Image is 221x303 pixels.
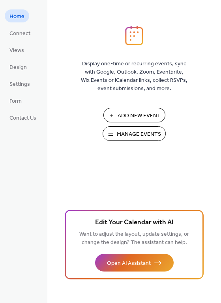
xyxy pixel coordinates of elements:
a: Form [5,94,26,107]
a: Views [5,43,29,56]
span: Manage Events [117,130,161,139]
span: Design [9,63,27,72]
a: Connect [5,26,35,39]
button: Manage Events [103,126,166,141]
span: Views [9,46,24,55]
span: Form [9,97,22,105]
button: Add New Event [103,108,165,122]
img: logo_icon.svg [125,26,143,45]
a: Settings [5,77,35,90]
span: Edit Your Calendar with AI [95,217,174,228]
span: Connect [9,30,30,38]
a: Contact Us [5,111,41,124]
a: Design [5,60,32,73]
span: Want to adjust the layout, update settings, or change the design? The assistant can help. [79,229,189,248]
button: Open AI Assistant [95,254,174,272]
span: Contact Us [9,114,36,122]
span: Open AI Assistant [107,259,151,268]
span: Home [9,13,24,21]
span: Add New Event [118,112,161,120]
a: Home [5,9,29,22]
span: Display one-time or recurring events, sync with Google, Outlook, Zoom, Eventbrite, Wix Events or ... [81,60,187,93]
span: Settings [9,80,30,89]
